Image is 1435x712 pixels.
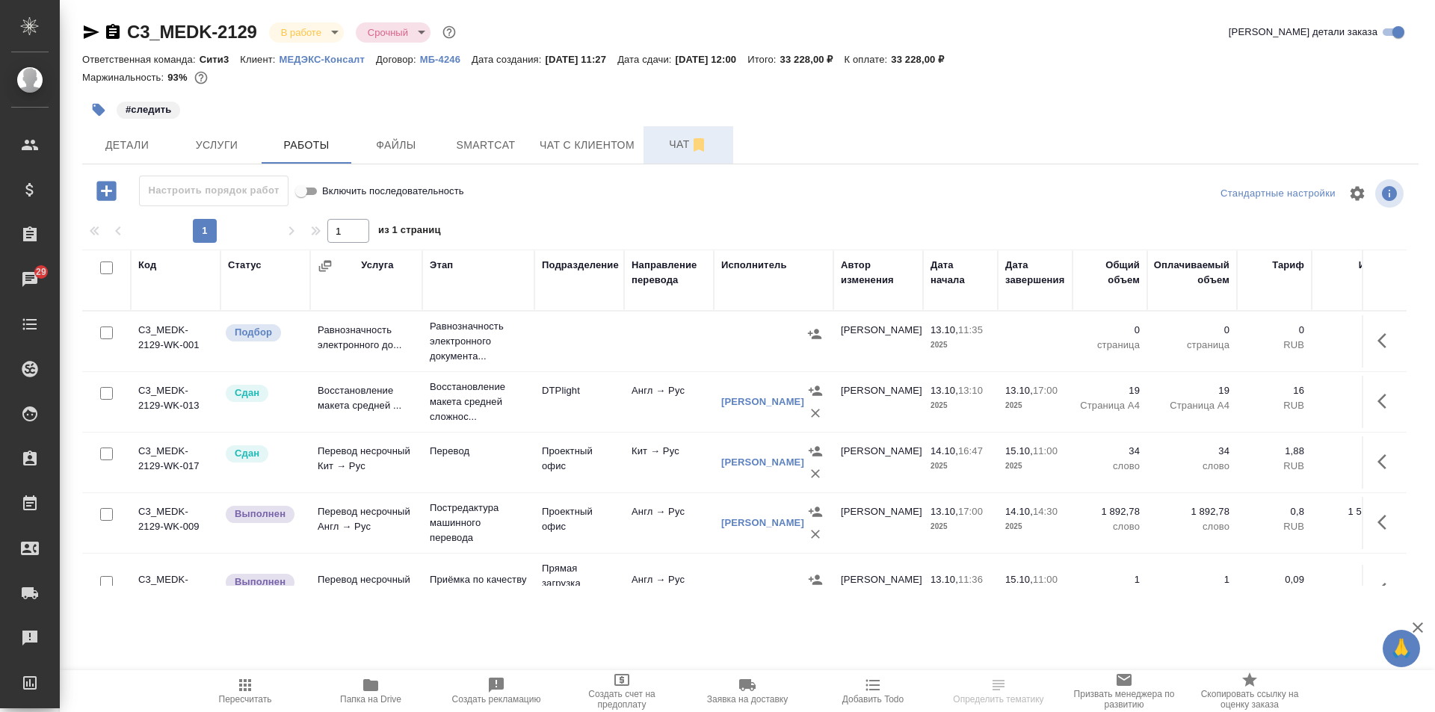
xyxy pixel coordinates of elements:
td: Равнозначность электронного до... [310,315,422,368]
p: Выполнен [235,575,286,589]
p: 14.10, [1005,506,1033,517]
p: 0,09 [1244,572,1304,587]
p: RUB [1244,338,1304,353]
svg: Отписаться [690,136,708,154]
button: 🙏 [1383,630,1420,667]
button: Удалить [804,523,827,545]
div: Менеджер проверил работу исполнителя, передает ее на следующий этап [224,383,303,403]
p: Постредактура машинного перевода [430,501,527,545]
button: Добавить работу [86,176,127,206]
div: Можно подбирать исполнителей [224,323,303,343]
p: 1 [1080,572,1140,587]
p: [DATE] 11:27 [546,54,618,65]
button: Здесь прячутся важные кнопки [1368,444,1404,480]
p: 33 228,00 ₽ [891,54,955,65]
p: 0 [1319,323,1386,338]
p: 17:00 [1033,385,1058,396]
p: Восстановление макета средней сложнос... [430,380,527,424]
p: Подбор [235,325,272,340]
p: 11:00 [1033,445,1058,456]
td: C3_MEDK-2129-WK-013 [131,376,220,428]
p: Сити3 [200,54,241,65]
div: split button [1217,182,1339,205]
p: 34 [1155,444,1229,459]
div: Услуга [361,258,393,273]
td: DTPlight [534,376,624,428]
td: Перевод несрочный Англ → Рус [310,497,422,549]
p: 1 892,78 [1080,504,1140,519]
button: Скопировать ссылку для ЯМессенджера [82,23,100,41]
p: 11:35 [958,324,983,335]
p: 1 [1155,572,1229,587]
div: Статус [228,258,262,273]
p: 16:47 [958,445,983,456]
p: Итого: [747,54,780,65]
button: 1882.23 RUB; [191,68,211,87]
button: Назначить [804,501,827,523]
div: Этап [430,258,453,273]
td: Восстановление макета средней ... [310,376,422,428]
span: 🙏 [1389,633,1414,664]
button: Удалить [804,462,827,485]
p: 13.10, [931,385,958,396]
p: 2025 [1005,398,1065,413]
p: 13.10, [931,506,958,517]
div: Исполнитель завершил работу [224,504,303,524]
a: [PERSON_NAME] [721,585,804,596]
p: 17:00 [958,506,983,517]
p: Дата сдачи: [617,54,675,65]
div: Общий объем [1080,258,1140,288]
td: C3_MEDK-2129-WK-012 [131,565,220,617]
p: 2025 [931,338,990,353]
p: 304 [1319,383,1386,398]
p: МЕДЭКС-Консалт [280,54,376,65]
button: Удалить [804,402,827,424]
p: 11:36 [958,574,983,585]
p: RUB [1244,459,1304,474]
p: Клиент: [240,54,279,65]
p: 2025 [931,398,990,413]
td: Англ → Рус [624,565,714,617]
p: [DATE] 12:00 [676,54,748,65]
button: Добавить тэг [82,93,115,126]
div: В работе [269,22,344,43]
p: Выполнен [235,507,286,521]
a: МЕДЭКС-Консалт [280,52,376,65]
p: RUB [1319,459,1386,474]
p: 33 228,00 ₽ [780,54,845,65]
p: 93% [167,72,191,83]
p: 0,8 [1244,504,1304,519]
p: Ответственная команда: [82,54,200,65]
p: 2025 [1005,459,1065,474]
p: Дата создания: [472,54,545,65]
p: RUB [1319,338,1386,353]
p: слово [1155,459,1229,474]
button: Доп статусы указывают на важность/срочность заказа [439,22,459,42]
button: Скопировать ссылку [104,23,122,41]
p: страница [1080,338,1140,353]
div: Тариф [1272,258,1304,273]
p: Страница А4 [1155,398,1229,413]
td: C3_MEDK-2129-WK-009 [131,497,220,549]
p: 13.10, [931,324,958,335]
button: Здесь прячутся важные кнопки [1368,572,1404,608]
div: Дата начала [931,258,990,288]
p: Сдан [235,386,259,400]
button: Срочный [363,26,413,39]
p: 15.10, [1005,445,1033,456]
td: Англ → Рус [624,376,714,428]
button: Здесь прячутся важные кнопки [1368,323,1404,359]
td: Перевод несрочный Кит → Рус [310,436,422,489]
p: Страница А4 [1080,398,1140,413]
p: 2025 [1005,519,1065,534]
div: Оплачиваемый объем [1154,258,1229,288]
div: Направление перевода [632,258,706,288]
p: слово [1155,519,1229,534]
span: Детали [91,136,163,155]
span: Smartcat [450,136,522,155]
p: 0 [1080,323,1140,338]
p: RUB [1319,398,1386,413]
p: МБ-4246 [420,54,472,65]
td: Проектный офис [534,497,624,549]
p: 2025 [931,459,990,474]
